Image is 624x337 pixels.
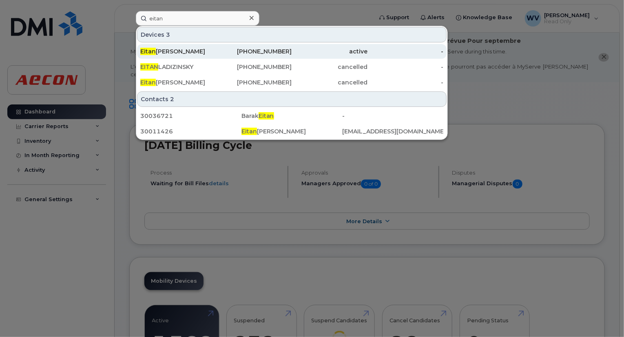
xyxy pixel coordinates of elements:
[140,47,216,55] div: [PERSON_NAME]
[170,95,174,103] span: 2
[216,78,292,86] div: [PHONE_NUMBER]
[137,109,447,123] a: 30036721BarakEitan-
[137,75,447,90] a: Eitan[PERSON_NAME][PHONE_NUMBER]cancelled-
[137,91,447,107] div: Contacts
[292,47,368,55] div: active
[140,79,156,86] span: Eitan
[259,112,274,120] span: Eitan
[241,112,343,120] div: Barak
[137,124,447,139] a: 30011426Eitan[PERSON_NAME][EMAIL_ADDRESS][DOMAIN_NAME]
[241,128,257,135] span: Eitan
[137,27,447,42] div: Devices
[140,112,241,120] div: 30036721
[292,78,368,86] div: cancelled
[241,127,343,135] div: [PERSON_NAME]
[216,47,292,55] div: [PHONE_NUMBER]
[140,127,241,135] div: 30011426
[137,60,447,74] a: EITANLADIZINSKY[PHONE_NUMBER]cancelled-
[367,63,443,71] div: -
[140,48,156,55] span: Eitan
[137,44,447,59] a: Eitan[PERSON_NAME][PHONE_NUMBER]active-
[166,31,170,39] span: 3
[342,112,443,120] div: -
[140,63,216,71] div: LADIZINSKY
[292,63,368,71] div: cancelled
[367,78,443,86] div: -
[367,47,443,55] div: -
[140,78,216,86] div: [PERSON_NAME]
[342,127,443,135] div: [EMAIL_ADDRESS][DOMAIN_NAME]
[216,63,292,71] div: [PHONE_NUMBER]
[140,63,158,71] span: EITAN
